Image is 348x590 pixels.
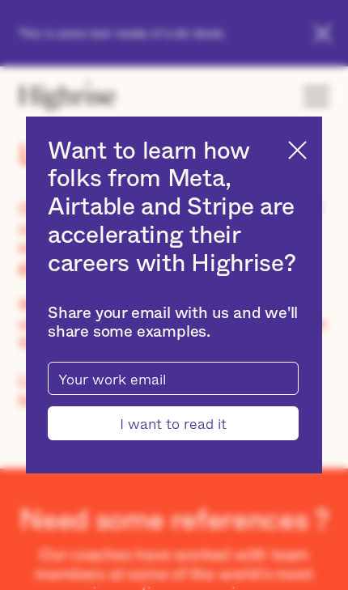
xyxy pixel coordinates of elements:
[48,406,299,441] input: I want to read it
[48,362,299,441] form: pop-up-modal-form
[288,141,307,159] img: Cross icon
[48,304,299,342] div: Share your email with us and we'll share some examples.
[48,138,299,278] h2: Want to learn how folks from Meta, Airtable and Stripe are accelerating their careers with Highrise?
[48,362,299,395] input: Your work email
